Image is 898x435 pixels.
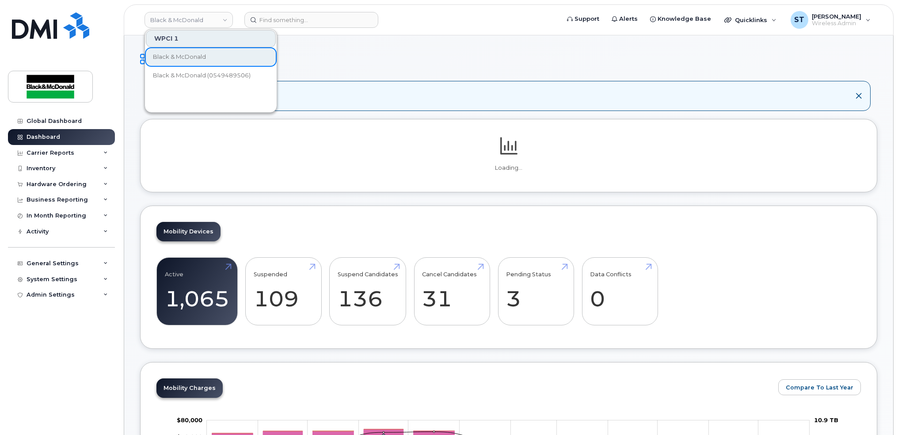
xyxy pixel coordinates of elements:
span: Compare To Last Year [786,383,853,392]
a: Active 1,065 [165,262,229,321]
a: Black & McDonald [146,48,276,66]
a: Cancel Candidates 31 [422,262,482,321]
a: Suspended 109 [254,262,313,321]
tspan: 10.9 TB [814,416,838,424]
p: Loading... [156,164,861,172]
span: Black & McDonald [153,53,206,61]
tspan: $80,000 [177,416,202,424]
a: Black & McDonald (0549489506) [146,67,276,84]
a: Data Conflicts 0 [590,262,650,321]
span: Black & McDonald (0549489506) [153,71,251,80]
button: Compare To Last Year [778,379,861,395]
a: Pending Status 3 [506,262,566,321]
div: WPCI 1 [146,30,276,47]
a: Suspend Candidates 136 [338,262,398,321]
a: Mobility Devices [156,222,221,241]
g: $0 [177,416,202,424]
a: Mobility Charges [156,378,223,398]
h1: Dashboard [140,51,877,67]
